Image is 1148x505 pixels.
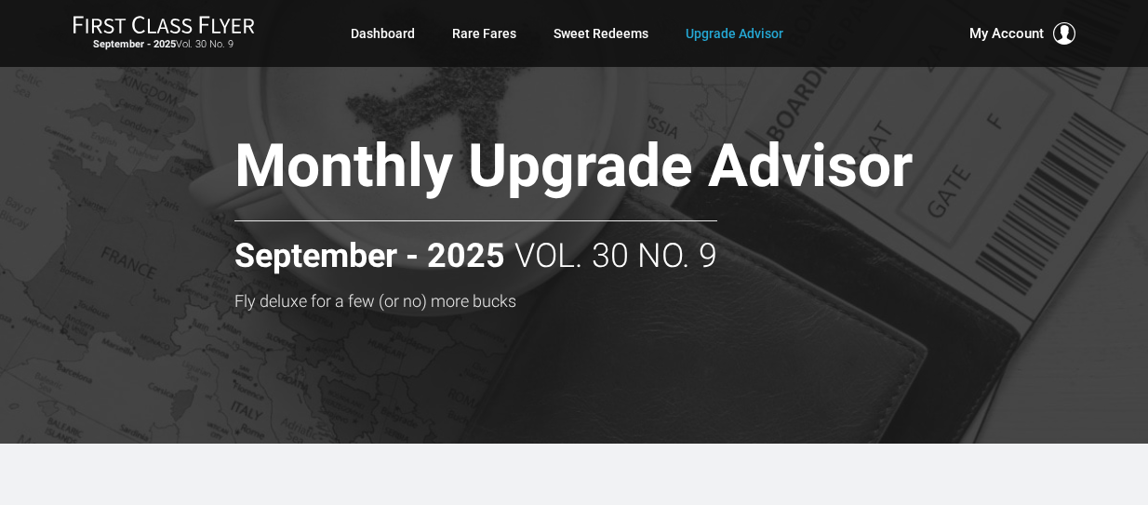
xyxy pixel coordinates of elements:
h2: Vol. 30 No. 9 [234,220,717,275]
a: Sweet Redeems [554,17,648,50]
small: Vol. 30 No. 9 [73,38,255,51]
h1: Monthly Upgrade Advisor [234,134,1002,206]
a: First Class FlyerSeptember - 2025Vol. 30 No. 9 [73,15,255,52]
a: Rare Fares [452,17,516,50]
a: Upgrade Advisor [686,17,783,50]
button: My Account [969,22,1075,45]
strong: September - 2025 [234,238,505,275]
strong: September - 2025 [93,38,176,50]
img: First Class Flyer [73,15,255,34]
a: Dashboard [351,17,415,50]
span: My Account [969,22,1044,45]
h3: Fly deluxe for a few (or no) more bucks [234,292,1002,311]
